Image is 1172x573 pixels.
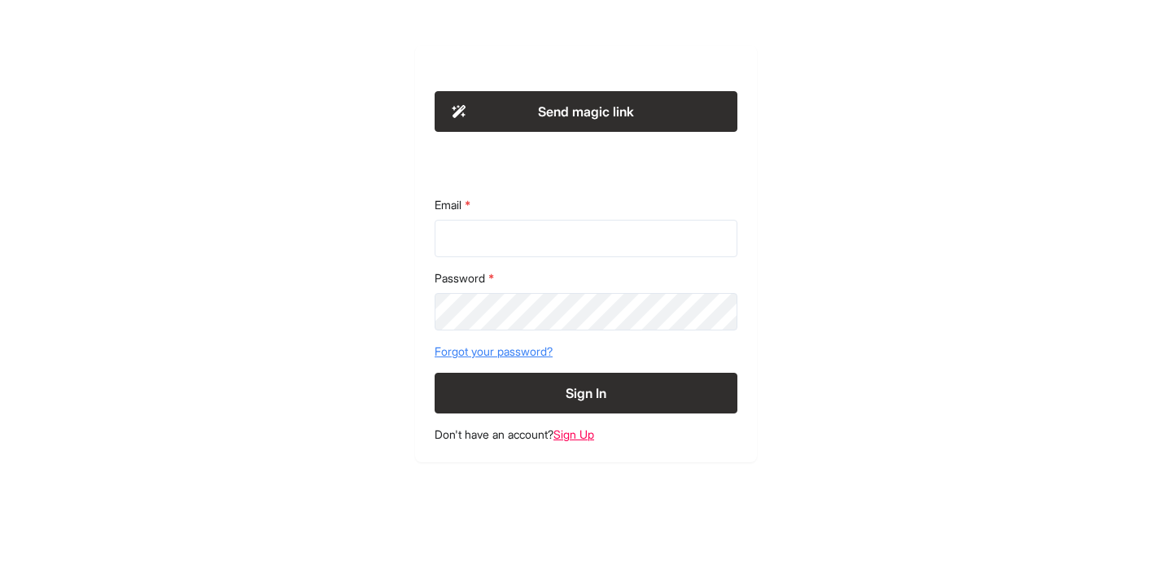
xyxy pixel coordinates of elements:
button: Sign In [435,373,737,413]
button: Send magic link [435,91,737,132]
a: Forgot your password? [435,343,737,360]
footer: Don't have an account? [435,426,737,443]
a: Sign Up [553,427,594,441]
label: Password [435,270,737,286]
label: Email [435,197,737,213]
